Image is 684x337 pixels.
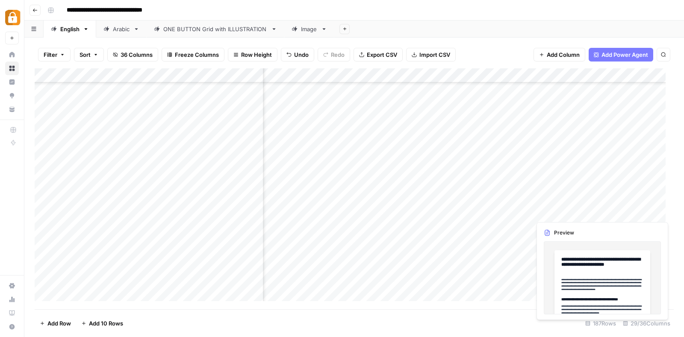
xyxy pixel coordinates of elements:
a: English [44,21,96,38]
a: Insights [5,75,19,89]
button: Add Row [35,316,76,330]
a: Image [284,21,334,38]
button: Row Height [228,48,277,62]
span: 36 Columns [121,50,153,59]
div: Image [301,25,318,33]
span: Row Height [241,50,272,59]
a: ONE BUTTON Grid with ILLUSTRATION [147,21,284,38]
a: Your Data [5,103,19,116]
button: Import CSV [406,48,456,62]
span: Redo [331,50,345,59]
span: Add Power Agent [601,50,648,59]
button: Undo [281,48,314,62]
span: Sort [80,50,91,59]
span: Filter [44,50,57,59]
div: 29/36 Columns [619,316,674,330]
span: Add Column [547,50,580,59]
button: Help + Support [5,320,19,334]
button: Redo [318,48,350,62]
div: Arabic [113,25,130,33]
div: ONE BUTTON Grid with ILLUSTRATION [163,25,268,33]
span: Import CSV [419,50,450,59]
button: Filter [38,48,71,62]
a: Browse [5,62,19,75]
img: Adzz Logo [5,10,21,25]
span: Add 10 Rows [89,319,123,328]
div: 187 Rows [582,316,619,330]
button: 36 Columns [107,48,158,62]
button: Add Column [534,48,585,62]
span: Undo [294,50,309,59]
a: Arabic [96,21,147,38]
a: Opportunities [5,89,19,103]
button: Freeze Columns [162,48,224,62]
span: Export CSV [367,50,397,59]
div: English [60,25,80,33]
a: Home [5,48,19,62]
a: Settings [5,279,19,293]
a: Usage [5,293,19,306]
button: Add Power Agent [589,48,653,62]
span: Add Row [47,319,71,328]
span: Freeze Columns [175,50,219,59]
a: Learning Hub [5,306,19,320]
button: Sort [74,48,104,62]
button: Workspace: Adzz [5,7,19,28]
button: Export CSV [354,48,403,62]
button: Add 10 Rows [76,316,128,330]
